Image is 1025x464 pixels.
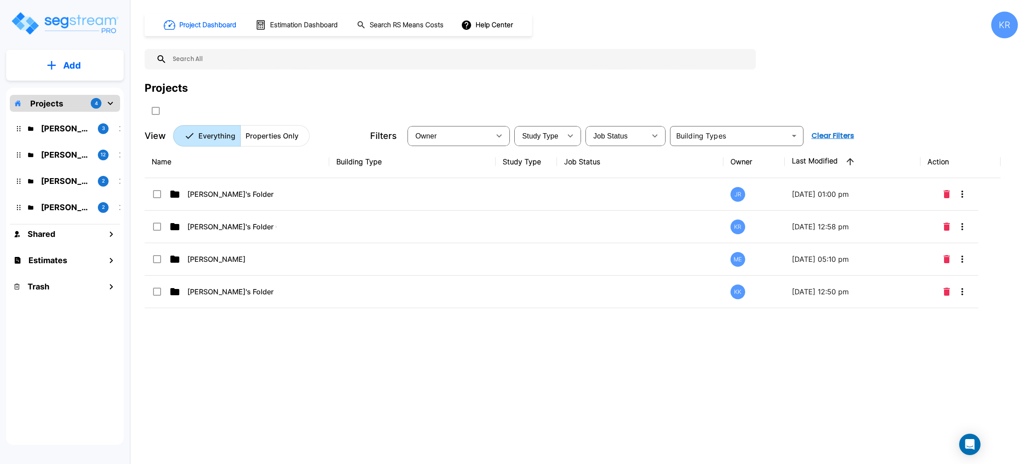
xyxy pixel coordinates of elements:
[95,100,98,107] p: 4
[459,16,517,33] button: Help Center
[28,281,49,293] h1: Trash
[41,122,91,134] p: Jon's Folder
[587,123,646,148] div: Select
[953,185,971,203] button: More-Options
[270,20,338,30] h1: Estimation Dashboard
[730,220,745,234] div: KR
[557,146,723,178] th: Job Status
[160,15,241,35] button: Project Dashboard
[41,149,91,161] p: Kristina's Folder (Finalized Reports)
[173,125,310,147] div: Platform
[416,132,437,140] span: Owner
[102,125,105,132] p: 3
[940,283,953,301] button: Delete
[991,12,1018,38] div: KR
[101,151,106,159] p: 12
[28,228,55,240] h1: Shared
[187,189,276,199] p: [PERSON_NAME]'s Folder
[409,123,490,148] div: Select
[516,123,561,148] div: Select
[673,130,786,142] input: Building Types
[145,129,166,142] p: View
[593,132,628,140] span: Job Status
[940,185,953,203] button: Delete
[792,254,913,265] p: [DATE] 05:10 pm
[173,125,241,147] button: Everything
[187,221,276,232] p: [PERSON_NAME]'s Folder (Finalized Reports)
[30,98,63,110] p: Projects
[940,250,953,268] button: Delete
[6,53,124,78] button: Add
[953,250,971,268] button: More-Options
[788,130,800,142] button: Open
[10,11,119,36] img: Logo
[522,132,558,140] span: Study Type
[329,146,496,178] th: Building Type
[41,175,91,187] p: M.E. Folder
[240,125,310,147] button: Properties Only
[496,146,557,178] th: Study Type
[167,49,751,69] input: Search All
[63,59,81,72] p: Add
[730,187,745,202] div: JR
[792,221,913,232] p: [DATE] 12:58 pm
[187,286,276,297] p: [PERSON_NAME]'s Folder
[730,252,745,267] div: ME
[198,130,235,141] p: Everything
[246,130,299,141] p: Properties Only
[785,146,920,178] th: Last Modified
[252,16,343,34] button: Estimation Dashboard
[792,189,913,199] p: [DATE] 01:00 pm
[792,286,913,297] p: [DATE] 12:50 pm
[147,102,165,120] button: SelectAll
[102,177,105,185] p: 2
[353,16,448,34] button: Search RS Means Costs
[959,434,981,455] div: Open Intercom Messenger
[940,218,953,236] button: Delete
[145,80,188,96] div: Projects
[370,129,397,142] p: Filters
[41,201,91,213] p: Karina's Folder
[723,146,785,178] th: Owner
[179,20,236,30] h1: Project Dashboard
[730,285,745,299] div: KK
[953,218,971,236] button: More-Options
[28,254,67,266] h1: Estimates
[953,283,971,301] button: More-Options
[920,146,1001,178] th: Action
[370,20,444,30] h1: Search RS Means Costs
[808,127,858,145] button: Clear Filters
[145,146,329,178] th: Name
[187,254,276,265] p: [PERSON_NAME]
[102,204,105,211] p: 2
